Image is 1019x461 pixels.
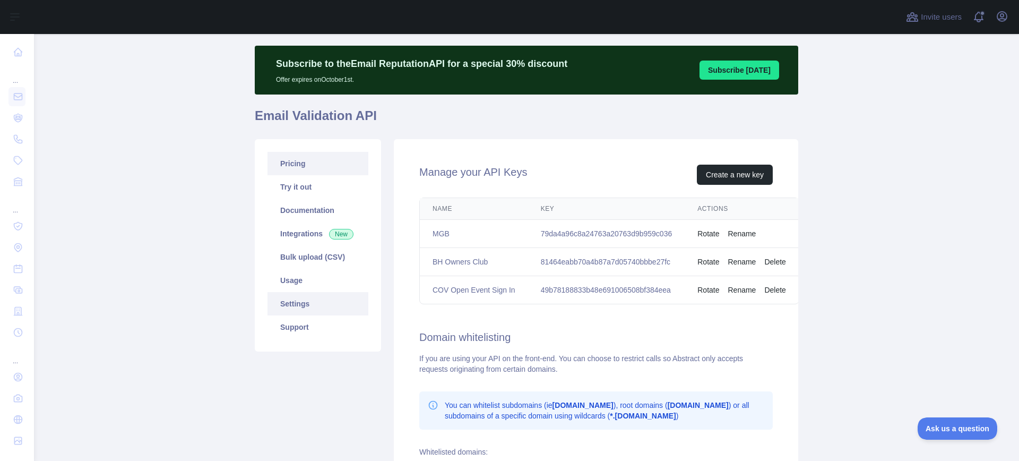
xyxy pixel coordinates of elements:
[420,248,528,276] td: BH Owners Club
[420,220,528,248] td: MGB
[610,412,676,420] b: *.[DOMAIN_NAME]
[255,107,798,133] h1: Email Validation API
[921,11,962,23] span: Invite users
[528,198,685,220] th: Key
[419,448,488,456] label: Whitelisted domains:
[267,199,368,222] a: Documentation
[528,248,685,276] td: 81464eabb70a4b87a7d05740bbbe27fc
[728,285,756,295] button: Rename
[267,152,368,175] a: Pricing
[697,165,773,185] button: Create a new key
[918,417,998,440] iframe: Toggle Customer Support
[445,400,764,421] p: You can whitelist subdomains (ie ), root domains ( ) or all subdomains of a specific domain using...
[685,198,799,220] th: Actions
[419,353,773,374] div: If you are using your API on the front-end. You can choose to restrict calls so Abstract only acc...
[904,8,964,25] button: Invite users
[8,193,25,215] div: ...
[764,285,785,295] button: Delete
[552,401,614,409] b: [DOMAIN_NAME]
[8,344,25,365] div: ...
[267,269,368,292] a: Usage
[276,56,567,71] p: Subscribe to the Email Reputation API for a special 30 % discount
[267,222,368,245] a: Integrations New
[419,330,773,345] h2: Domain whitelisting
[267,245,368,269] a: Bulk upload (CSV)
[697,257,719,267] button: Rotate
[329,229,353,240] span: New
[528,220,685,248] td: 79da4a96c8a24763a20763d9b959c036
[420,198,528,220] th: Name
[728,257,756,267] button: Rename
[700,61,779,80] button: Subscribe [DATE]
[267,175,368,199] a: Try it out
[267,292,368,315] a: Settings
[276,71,567,84] p: Offer expires on October 1st.
[419,165,527,185] h2: Manage your API Keys
[697,285,719,295] button: Rotate
[764,257,785,267] button: Delete
[420,276,528,304] td: COV Open Event Sign In
[668,401,729,409] b: [DOMAIN_NAME]
[528,276,685,304] td: 49b78188833b48e691006508bf384eea
[728,228,756,239] button: Rename
[8,64,25,85] div: ...
[697,228,719,239] button: Rotate
[267,315,368,339] a: Support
